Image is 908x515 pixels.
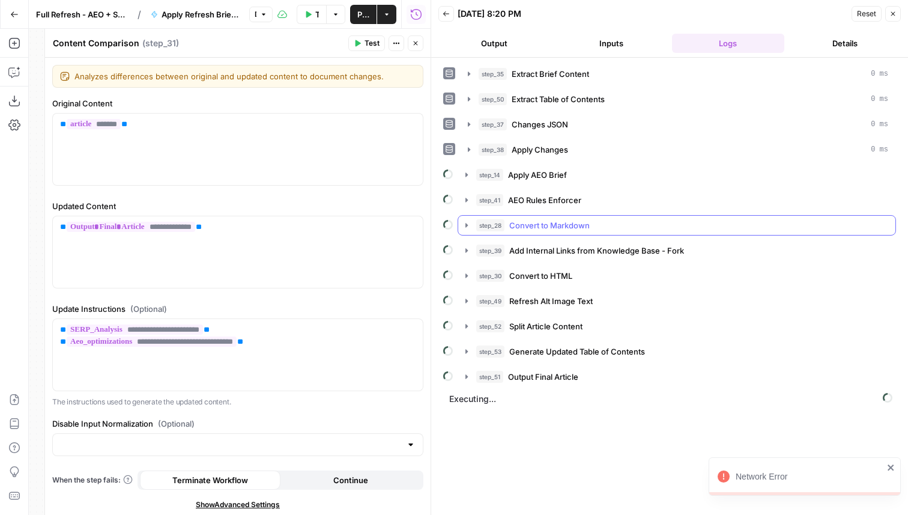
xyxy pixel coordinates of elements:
span: step_52 [476,320,504,332]
span: Draft [255,9,256,20]
span: Output Final Article [508,371,578,383]
button: Apply Refresh Brief Changes - Explore [144,5,247,24]
span: step_53 [476,346,504,358]
span: (Optional) [130,303,167,315]
span: step_14 [476,169,503,181]
span: step_41 [476,194,503,206]
span: step_28 [476,219,504,231]
span: 0 ms [871,119,888,130]
span: AEO Rules Enforcer [508,194,581,206]
button: Test [348,35,385,51]
button: close [887,463,895,472]
p: The instructions used to generate the updated content. [52,396,423,408]
span: Full Refresh - AEO + SERP Briefs - EXPLORE [36,8,128,20]
span: Publish [357,8,369,20]
span: step_30 [476,270,504,282]
span: Apply Changes [512,144,568,156]
span: Terminate Workflow [172,474,248,486]
span: Apply AEO Brief [508,169,567,181]
label: Updated Content [52,200,423,212]
a: When the step fails: [52,475,133,486]
label: Original Content [52,97,423,109]
button: Logs [672,34,784,53]
span: Generate Updated Table of Contents [509,346,645,358]
div: Network Error [736,471,883,483]
button: 0 ms [461,64,895,84]
button: Test Workflow [297,5,326,24]
span: Apply Refresh Brief Changes - Explore [162,8,240,20]
span: Convert to Markdown [509,219,590,231]
span: Extract Table of Contents [512,93,605,105]
span: Refresh Alt Image Text [509,295,593,307]
button: Reset [852,6,882,22]
span: Changes JSON [512,118,568,130]
span: step_50 [479,93,507,105]
button: Details [789,34,901,53]
button: Draft [249,7,273,22]
button: Inputs [555,34,668,53]
span: Show Advanced Settings [196,499,280,510]
span: (Optional) [158,418,195,430]
span: Test [365,38,380,49]
span: Add Internal Links from Knowledge Base - Fork [509,245,684,257]
label: Update Instructions [52,303,423,315]
span: 0 ms [871,94,888,105]
span: step_38 [479,144,507,156]
span: step_39 [476,245,504,257]
span: Split Article Content [509,320,583,332]
button: 0 ms [461,90,895,109]
label: Disable Input Normalization [52,418,423,430]
span: 0 ms [871,69,888,79]
span: Test Workflow [315,8,319,20]
span: Convert to HTML [509,270,572,282]
span: 0 ms [871,144,888,155]
button: 0 ms [461,140,895,159]
span: / [138,7,141,22]
button: Output [438,34,551,53]
span: step_49 [476,295,504,307]
button: 0 ms [461,115,895,134]
span: ( step_31 ) [142,37,179,49]
span: Reset [857,8,876,19]
textarea: Content Comparison [53,37,139,49]
span: Executing... [446,389,896,409]
button: Full Refresh - AEO + SERP Briefs - EXPLORE [29,5,135,24]
span: Continue [333,474,368,486]
button: Continue [280,471,421,490]
span: step_35 [479,68,507,80]
textarea: Analyzes differences between original and updated content to document changes. [74,70,416,82]
span: step_37 [479,118,507,130]
button: Publish [350,5,377,24]
span: Extract Brief Content [512,68,589,80]
span: step_51 [476,371,503,383]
